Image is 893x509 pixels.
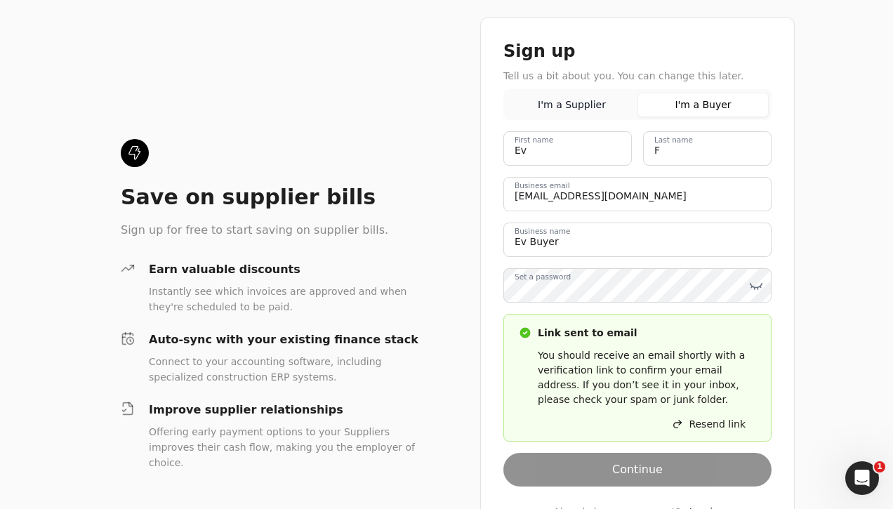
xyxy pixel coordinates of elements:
[503,40,772,62] div: Sign up
[515,180,570,192] label: Business email
[538,326,757,340] p: Link sent to email
[661,413,757,435] button: Resend link
[515,272,571,283] label: Set a password
[149,354,435,385] div: Connect to your accounting software, including specialized construction ERP systems.
[874,461,885,472] span: 1
[637,93,769,117] button: I'm a Buyer
[845,461,879,495] iframe: Intercom live chat
[149,402,435,418] div: Improve supplier relationships
[515,226,570,237] label: Business name
[506,93,637,117] button: I'm a Supplier
[689,417,746,432] span: Resend link
[538,348,757,407] p: You should receive an email shortly with a verification link to confirm your email address. If yo...
[503,68,772,84] div: Tell us a bit about you. You can change this later.
[149,424,435,470] div: Offering early payment options to your Suppliers improves their cash flow, making you the employe...
[149,261,435,278] div: Earn valuable discounts
[149,284,435,315] div: Instantly see which invoices are approved and when they're scheduled to be paid.
[654,135,693,146] label: Last name
[515,135,553,146] label: First name
[121,222,435,239] div: Sign up for free to start saving on supplier bills.
[149,331,435,348] div: Auto-sync with your existing finance stack
[121,184,435,211] div: Save on supplier bills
